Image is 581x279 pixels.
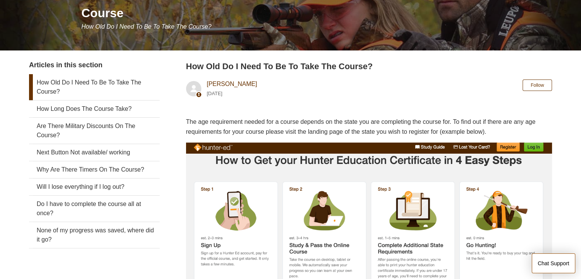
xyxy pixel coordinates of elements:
h2: How Old Do I Need To Be To Take The Course? [186,60,552,73]
time: 05/15/2024, 08:27 [207,91,222,96]
a: Will I lose everything if I log out? [29,178,160,195]
a: [PERSON_NAME] [207,81,257,87]
span: How Old Do I Need To Be To Take The Course? [81,23,212,30]
h1: Course [81,4,552,22]
a: Next Button Not available/ working [29,144,160,161]
a: Do I have to complete the course all at once? [29,196,160,222]
a: Why Are There Timers On The Course? [29,161,160,178]
a: None of my progress was saved, where did it go? [29,222,160,248]
p: The age requirement needed for a course depends on the state you are completing the course for. T... [186,117,552,136]
button: Chat Support [532,253,576,273]
a: How Long Does The Course Take? [29,101,160,117]
a: Are There Military Discounts On The Course? [29,118,160,144]
a: How Old Do I Need To Be To Take The Course? [29,74,160,100]
span: Articles in this section [29,61,102,69]
button: Follow Article [523,79,552,91]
